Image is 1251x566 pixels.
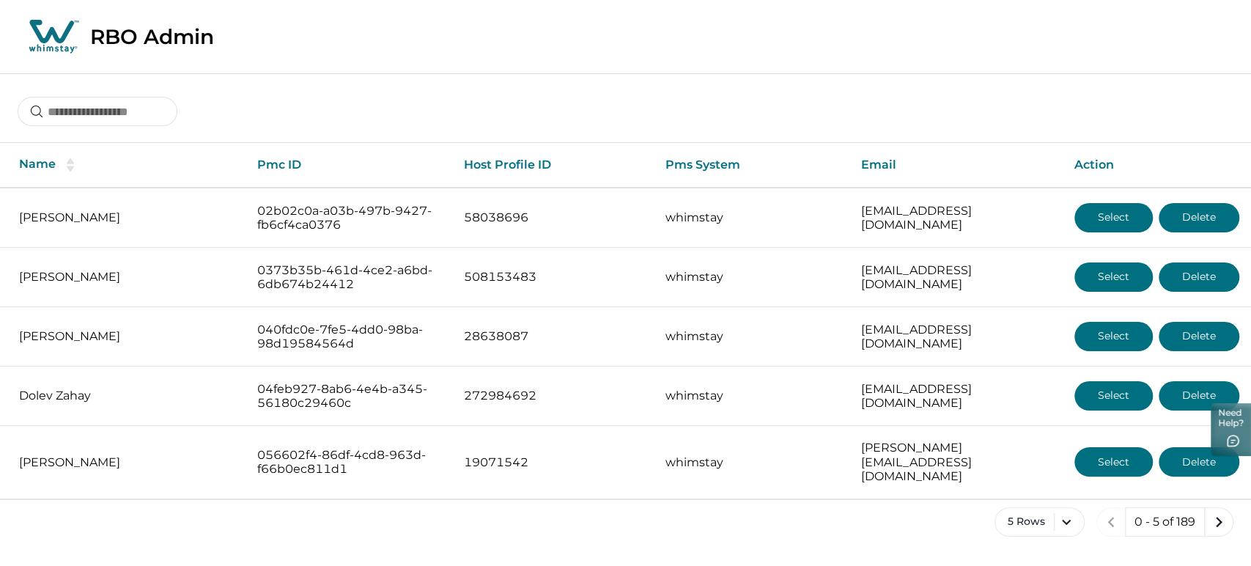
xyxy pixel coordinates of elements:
[1096,507,1126,537] button: previous page
[257,448,440,477] p: 056602f4-86df-4cd8-963d-f66b0ec811d1
[19,329,234,344] p: [PERSON_NAME]
[464,210,642,225] p: 58038696
[1074,203,1153,232] button: Select
[665,270,838,284] p: whimstay
[246,143,452,188] th: Pmc ID
[1074,262,1153,292] button: Select
[19,389,234,403] p: Dolev Zahay
[861,323,1051,351] p: [EMAIL_ADDRESS][DOMAIN_NAME]
[1159,262,1239,292] button: Delete
[464,329,642,344] p: 28638087
[19,455,234,470] p: [PERSON_NAME]
[861,204,1051,232] p: [EMAIL_ADDRESS][DOMAIN_NAME]
[994,507,1085,537] button: 5 Rows
[1063,143,1251,188] th: Action
[19,210,234,225] p: [PERSON_NAME]
[1204,507,1233,537] button: next page
[90,24,214,49] p: RBO Admin
[849,143,1063,188] th: Email
[1074,381,1153,411] button: Select
[257,323,440,351] p: 040fdc0e-7fe5-4dd0-98ba-98d19584564d
[257,382,440,411] p: 04feb927-8ab6-4e4b-a345-56180c29460c
[19,270,234,284] p: [PERSON_NAME]
[464,389,642,403] p: 272984692
[1159,381,1239,411] button: Delete
[665,455,838,470] p: whimstay
[1125,507,1205,537] button: 0 - 5 of 189
[257,204,440,232] p: 02b02c0a-a03b-497b-9427-fb6cf4ca0376
[1074,447,1153,477] button: Select
[1159,322,1239,351] button: Delete
[1134,515,1195,529] p: 0 - 5 of 189
[1074,322,1153,351] button: Select
[665,389,838,403] p: whimstay
[452,143,654,188] th: Host Profile ID
[56,158,85,172] button: sorting
[464,455,642,470] p: 19071542
[861,263,1051,292] p: [EMAIL_ADDRESS][DOMAIN_NAME]
[861,382,1051,411] p: [EMAIL_ADDRESS][DOMAIN_NAME]
[861,441,1051,484] p: [PERSON_NAME][EMAIL_ADDRESS][DOMAIN_NAME]
[257,263,440,292] p: 0373b35b-461d-4ce2-a6bd-6db674b24412
[464,270,642,284] p: 508153483
[1159,447,1239,477] button: Delete
[665,210,838,225] p: whimstay
[1159,203,1239,232] button: Delete
[654,143,849,188] th: Pms System
[665,329,838,344] p: whimstay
